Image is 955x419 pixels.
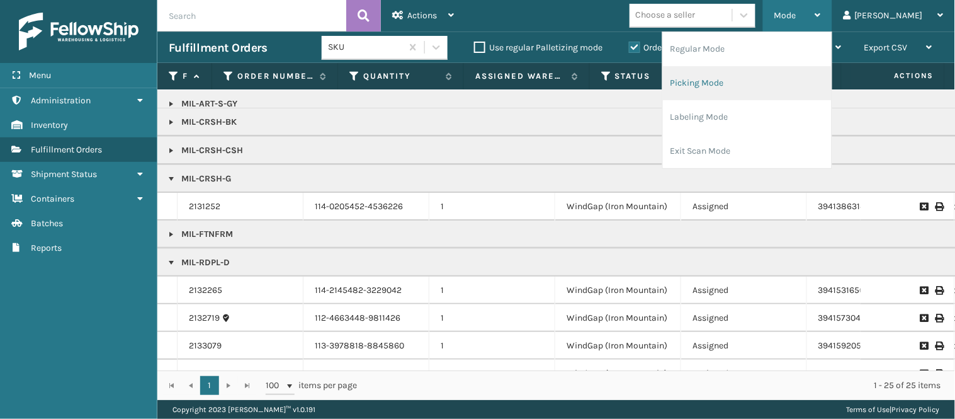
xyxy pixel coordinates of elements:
td: 113-2632240-2826620 [303,360,429,387]
a: 394138631405 [818,201,876,212]
i: Print Label [935,202,943,211]
td: Assigned [681,193,807,221]
a: 2132265 [189,284,222,297]
a: 2132719 [189,312,220,324]
a: 1 [200,376,219,395]
td: 1 [429,360,555,387]
h3: Fulfillment Orders [169,40,267,55]
a: 394159205703 [818,340,876,351]
div: 1 - 25 of 25 items [375,379,941,392]
label: Orders to be shipped [DATE] [629,42,751,53]
td: Assigned [681,360,807,387]
div: SKU [328,41,403,54]
td: Assigned [681,332,807,360]
span: Menu [29,70,51,81]
li: Picking Mode [663,66,832,100]
td: WindGap (Iron Mountain) [555,277,681,304]
td: Assigned [681,277,807,304]
td: 1 [429,304,555,332]
td: WindGap (Iron Mountain) [555,332,681,360]
td: Assigned [681,304,807,332]
td: 114-0205452-4536226 [303,193,429,221]
span: items per page [266,376,358,395]
label: Order Number [237,71,314,82]
td: 112-4663448-9811426 [303,304,429,332]
td: WindGap (Iron Mountain) [555,193,681,221]
td: 113-3978818-8845860 [303,332,429,360]
span: Actions [407,10,437,21]
i: Request to Be Cancelled [920,314,928,323]
i: Request to Be Cancelled [920,286,928,295]
a: 2133079 [189,340,222,352]
a: 394160171094 [818,368,873,379]
td: 1 [429,277,555,304]
li: Labeling Mode [663,100,832,134]
li: Regular Mode [663,32,832,66]
span: Batches [31,218,63,229]
a: 2131252 [189,200,220,213]
i: Print Label [935,342,943,350]
li: Exit Scan Mode [663,134,832,168]
i: Request to Be Cancelled [920,369,928,378]
p: Copyright 2023 [PERSON_NAME]™ v 1.0.191 [172,400,315,419]
span: 100 [266,379,285,392]
label: Status [615,71,691,82]
i: Print Label [935,314,943,323]
a: Privacy Policy [892,405,940,414]
div: Choose a seller [636,9,696,22]
a: Terms of Use [847,405,890,414]
a: 394157304692 [818,313,876,323]
label: Quantity [363,71,439,82]
img: logo [19,13,138,50]
span: Fulfillment Orders [31,144,102,155]
a: 2133340 [189,367,222,380]
a: 394153165638 [818,285,876,296]
span: Administration [31,95,91,106]
span: Export CSV [864,42,908,53]
label: Assigned Warehouse [475,71,565,82]
i: Request to Be Cancelled [920,202,928,211]
td: WindGap (Iron Mountain) [555,360,681,387]
span: Containers [31,193,74,204]
td: 1 [429,332,555,360]
i: Request to Be Cancelled [920,342,928,350]
div: | [847,400,940,419]
i: Print Label [935,286,943,295]
span: Shipment Status [31,169,97,180]
span: Actions [854,66,942,86]
span: Mode [774,10,796,21]
label: Fulfillment Order Id [183,71,188,82]
td: 1 [429,193,555,221]
td: WindGap (Iron Mountain) [555,304,681,332]
td: 114-2145482-3229042 [303,277,429,304]
span: Inventory [31,120,68,130]
span: Reports [31,243,62,253]
i: Print Label [935,369,943,378]
label: Use regular Palletizing mode [474,42,602,53]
